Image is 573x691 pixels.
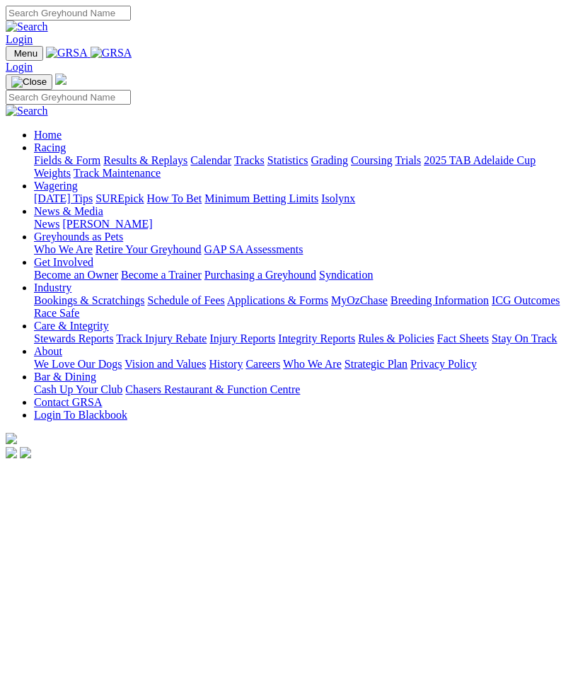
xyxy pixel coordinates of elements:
[34,218,567,231] div: News & Media
[34,243,567,256] div: Greyhounds as Pets
[34,383,567,396] div: Bar & Dining
[311,154,348,166] a: Grading
[95,243,202,255] a: Retire Your Greyhound
[34,409,127,421] a: Login To Blackbook
[34,231,123,243] a: Greyhounds as Pets
[358,332,434,344] a: Rules & Policies
[34,281,71,294] a: Industry
[34,154,567,180] div: Racing
[34,383,122,395] a: Cash Up Your Club
[34,218,59,230] a: News
[125,358,206,370] a: Vision and Values
[46,47,88,59] img: GRSA
[34,154,100,166] a: Fields & Form
[6,21,48,33] img: Search
[34,269,567,281] div: Get Involved
[34,320,109,332] a: Care & Integrity
[6,74,52,90] button: Toggle navigation
[34,167,71,179] a: Weights
[6,90,131,105] input: Search
[20,447,31,458] img: twitter.svg
[345,358,407,370] a: Strategic Plan
[34,205,103,217] a: News & Media
[437,332,489,344] a: Fact Sheets
[34,141,66,153] a: Racing
[147,294,224,306] a: Schedule of Fees
[6,433,17,444] img: logo-grsa-white.png
[319,269,373,281] a: Syndication
[34,269,118,281] a: Become an Owner
[95,192,144,204] a: SUREpick
[34,192,93,204] a: [DATE] Tips
[34,307,79,319] a: Race Safe
[190,154,231,166] a: Calendar
[283,358,342,370] a: Who We Are
[492,332,557,344] a: Stay On Track
[209,332,275,344] a: Injury Reports
[245,358,280,370] a: Careers
[34,332,113,344] a: Stewards Reports
[34,396,102,408] a: Contact GRSA
[6,6,131,21] input: Search
[34,256,93,268] a: Get Involved
[6,105,48,117] img: Search
[34,180,78,192] a: Wagering
[209,358,243,370] a: History
[234,154,265,166] a: Tracks
[204,243,303,255] a: GAP SA Assessments
[34,192,567,205] div: Wagering
[6,46,43,61] button: Toggle navigation
[227,294,328,306] a: Applications & Forms
[34,243,93,255] a: Who We Are
[395,154,421,166] a: Trials
[34,129,62,141] a: Home
[6,61,33,73] a: Login
[34,345,62,357] a: About
[91,47,132,59] img: GRSA
[11,76,47,88] img: Close
[74,167,161,179] a: Track Maintenance
[147,192,202,204] a: How To Bet
[204,192,318,204] a: Minimum Betting Limits
[34,294,567,320] div: Industry
[62,218,152,230] a: [PERSON_NAME]
[204,269,316,281] a: Purchasing a Greyhound
[34,294,144,306] a: Bookings & Scratchings
[267,154,308,166] a: Statistics
[278,332,355,344] a: Integrity Reports
[321,192,355,204] a: Isolynx
[6,447,17,458] img: facebook.svg
[410,358,477,370] a: Privacy Policy
[34,358,122,370] a: We Love Our Dogs
[34,332,567,345] div: Care & Integrity
[390,294,489,306] a: Breeding Information
[55,74,66,85] img: logo-grsa-white.png
[103,154,187,166] a: Results & Replays
[331,294,388,306] a: MyOzChase
[351,154,393,166] a: Coursing
[424,154,536,166] a: 2025 TAB Adelaide Cup
[116,332,207,344] a: Track Injury Rebate
[34,371,96,383] a: Bar & Dining
[6,33,33,45] a: Login
[492,294,560,306] a: ICG Outcomes
[125,383,300,395] a: Chasers Restaurant & Function Centre
[34,358,567,371] div: About
[14,48,37,59] span: Menu
[121,269,202,281] a: Become a Trainer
